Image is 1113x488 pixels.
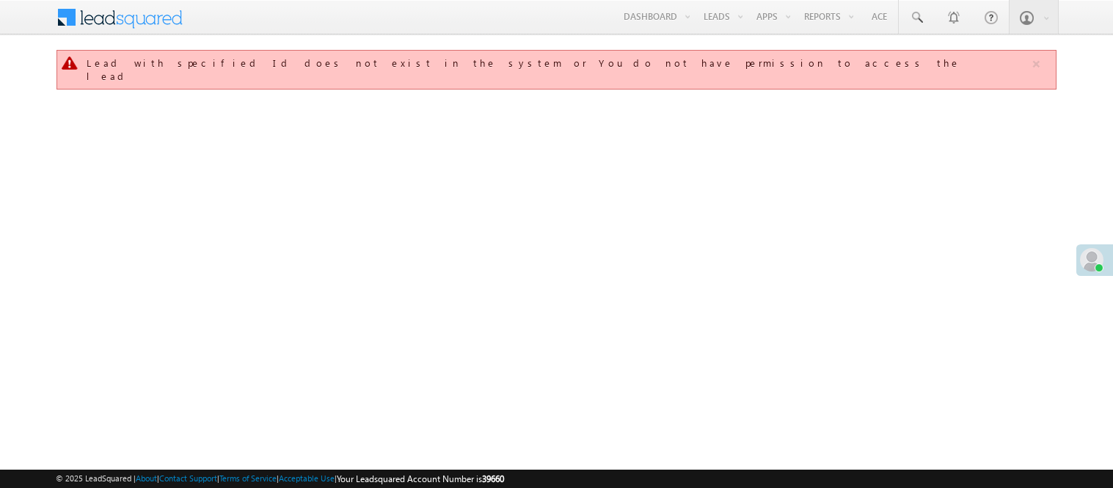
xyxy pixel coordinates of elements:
a: About [136,473,157,483]
span: © 2025 LeadSquared | | | | | [56,472,504,486]
div: Lead with specified Id does not exist in the system or You do not have permission to access the lead [87,57,1030,83]
a: Acceptable Use [279,473,335,483]
span: 39660 [482,473,504,484]
a: Terms of Service [219,473,277,483]
a: Contact Support [159,473,217,483]
span: Your Leadsquared Account Number is [337,473,504,484]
